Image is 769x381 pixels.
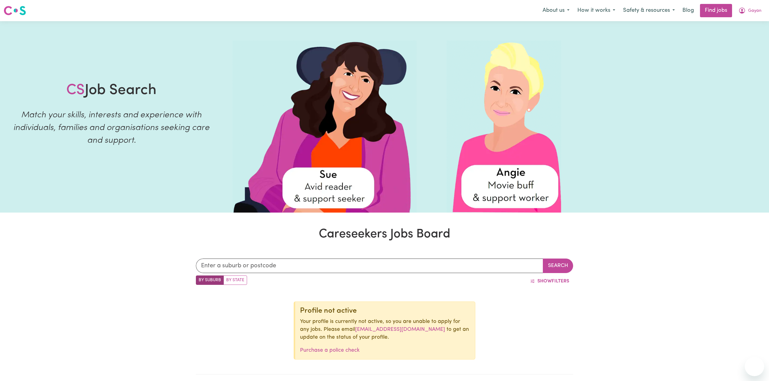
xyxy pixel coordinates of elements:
[539,4,573,17] button: About us
[300,318,470,342] p: Your profile is currently not active, so you are unable to apply for any jobs. Please email to ge...
[573,4,619,17] button: How it works
[66,83,85,98] span: CS
[700,4,732,17] a: Find jobs
[196,275,224,285] label: Search by suburb/post code
[734,4,765,17] button: My Account
[66,82,157,99] h1: Job Search
[748,8,761,14] span: Gayan
[300,307,470,315] div: Profile not active
[543,259,573,273] button: Search
[679,4,698,17] a: Blog
[7,109,216,147] p: Match your skills, interests and experience with individuals, families and organisations seeking ...
[4,5,26,16] img: Careseekers logo
[355,327,445,332] a: [EMAIL_ADDRESS][DOMAIN_NAME]
[4,4,26,18] a: Careseekers logo
[223,275,247,285] label: Search by state
[300,348,360,353] a: Purchase a police check
[196,259,543,273] input: Enter a suburb or postcode
[745,357,764,376] iframe: Button to launch messaging window
[526,275,573,287] button: ShowFilters
[619,4,679,17] button: Safety & resources
[537,279,552,284] span: Show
